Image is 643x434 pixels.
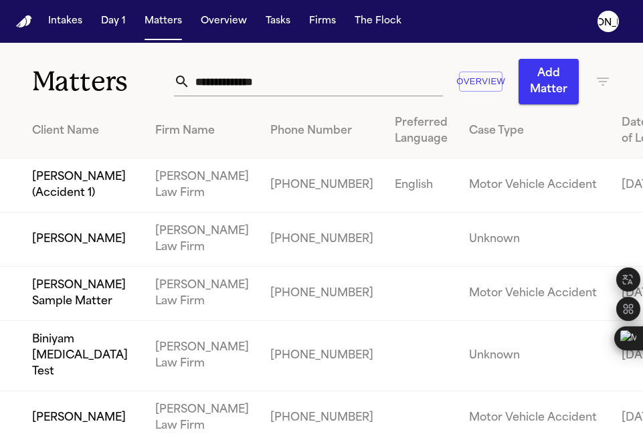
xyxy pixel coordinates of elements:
button: Day 1 [96,9,131,33]
button: Overview [195,9,252,33]
td: [PHONE_NUMBER] [260,213,384,267]
a: Home [16,15,32,28]
td: [PERSON_NAME] Law Firm [145,267,260,321]
td: [PHONE_NUMBER] [260,158,384,213]
div: Client Name [32,123,134,139]
button: Tasks [260,9,296,33]
td: [PHONE_NUMBER] [260,267,384,321]
button: Firms [304,9,341,33]
td: English [384,158,458,213]
td: [PERSON_NAME] Law Firm [145,213,260,267]
div: Firm Name [155,123,249,139]
button: Matters [139,9,187,33]
td: Unknown [458,213,611,267]
h1: Matters [32,65,174,98]
td: Unknown [458,321,611,391]
div: Preferred Language [395,115,448,147]
div: Case Type [469,123,600,139]
button: The Flock [349,9,407,33]
td: [PERSON_NAME] Law Firm [145,158,260,213]
td: [PHONE_NUMBER] [260,321,384,391]
td: [PERSON_NAME] Law Firm [145,321,260,391]
button: Add Matter [519,59,579,104]
div: Phone Number [270,123,373,139]
td: Motor Vehicle Accident [458,267,611,321]
button: Intakes [43,9,88,33]
img: Finch Logo [16,15,32,28]
td: Motor Vehicle Accident [458,158,611,213]
button: Overview [459,72,502,92]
